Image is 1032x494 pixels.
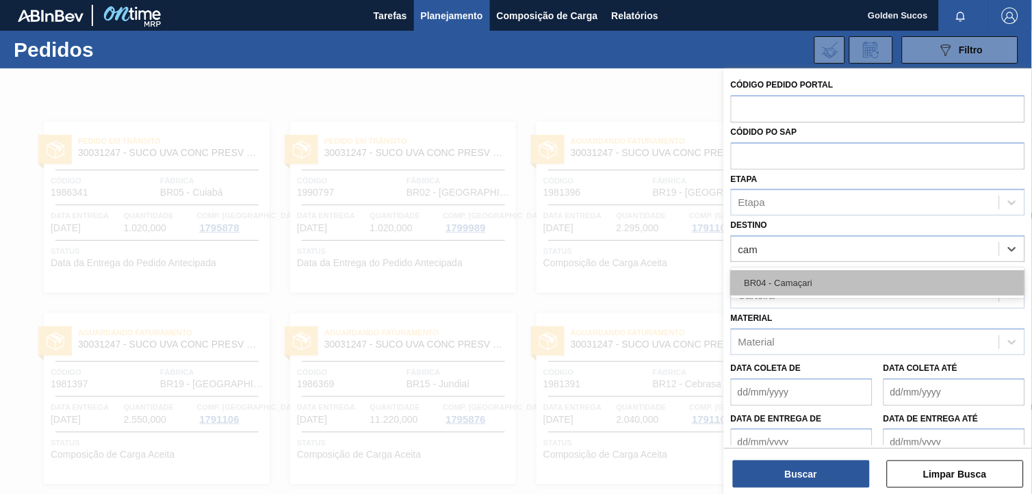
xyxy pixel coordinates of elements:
[731,428,873,456] input: dd/mm/yyyy
[902,36,1018,64] button: Filtro
[731,174,758,184] label: Etapa
[731,127,797,137] label: Códido PO SAP
[814,36,845,64] div: Importar Negociações dos Pedidos
[731,220,767,230] label: Destino
[731,313,773,323] label: Material
[731,267,773,276] label: Carteira
[731,270,1025,296] div: BR04 - Camaçari
[731,80,834,90] label: Código Pedido Portal
[1002,8,1018,24] img: Logout
[738,197,765,209] div: Etapa
[849,36,893,64] div: Solicitação de Revisão de Pedidos
[883,414,979,424] label: Data de Entrega até
[883,428,1025,456] input: dd/mm/yyyy
[421,8,483,24] span: Planejamento
[374,8,407,24] span: Tarefas
[497,8,598,24] span: Composição de Carga
[939,6,983,25] button: Notificações
[738,336,775,348] div: Material
[14,42,209,57] h1: Pedidos
[18,10,83,22] img: TNhmsLtSVTkK8tSr43FrP2fwEKptu5GPRR3wAAAABJRU5ErkJggg==
[731,363,801,373] label: Data coleta de
[883,363,957,373] label: Data coleta até
[731,414,822,424] label: Data de Entrega de
[612,8,658,24] span: Relatórios
[959,44,983,55] span: Filtro
[731,378,873,406] input: dd/mm/yyyy
[883,378,1025,406] input: dd/mm/yyyy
